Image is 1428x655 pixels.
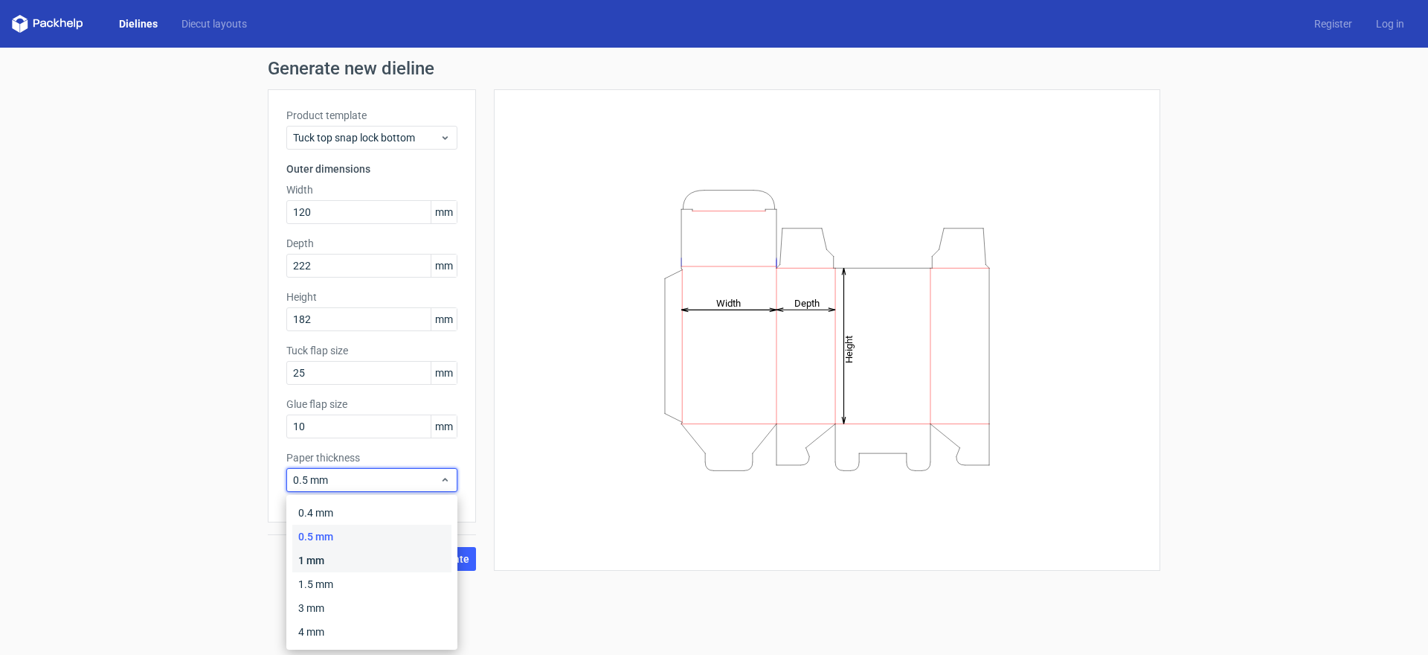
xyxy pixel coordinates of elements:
tspan: Height [843,335,855,362]
span: mm [431,201,457,223]
span: mm [431,362,457,384]
tspan: Depth [794,297,820,308]
label: Product template [286,108,457,123]
a: Diecut layouts [170,16,259,31]
div: 4 mm [292,620,451,644]
label: Width [286,182,457,197]
span: mm [431,415,457,438]
div: 1.5 mm [292,572,451,596]
a: Register [1302,16,1364,31]
label: Tuck flap size [286,343,457,358]
label: Paper thickness [286,450,457,465]
a: Log in [1364,16,1416,31]
label: Height [286,290,457,304]
label: Depth [286,236,457,251]
div: 1 mm [292,549,451,572]
div: 3 mm [292,596,451,620]
a: Dielines [107,16,170,31]
label: Glue flap size [286,397,457,412]
h3: Outer dimensions [286,162,457,176]
span: 0.5 mm [293,473,440,488]
span: Tuck top snap lock bottom [293,130,440,145]
span: mm [431,308,457,330]
h1: Generate new dieline [268,60,1160,77]
div: 0.4 mm [292,501,451,525]
span: mm [431,255,457,277]
div: 0.5 mm [292,525,451,549]
tspan: Width [716,297,741,308]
